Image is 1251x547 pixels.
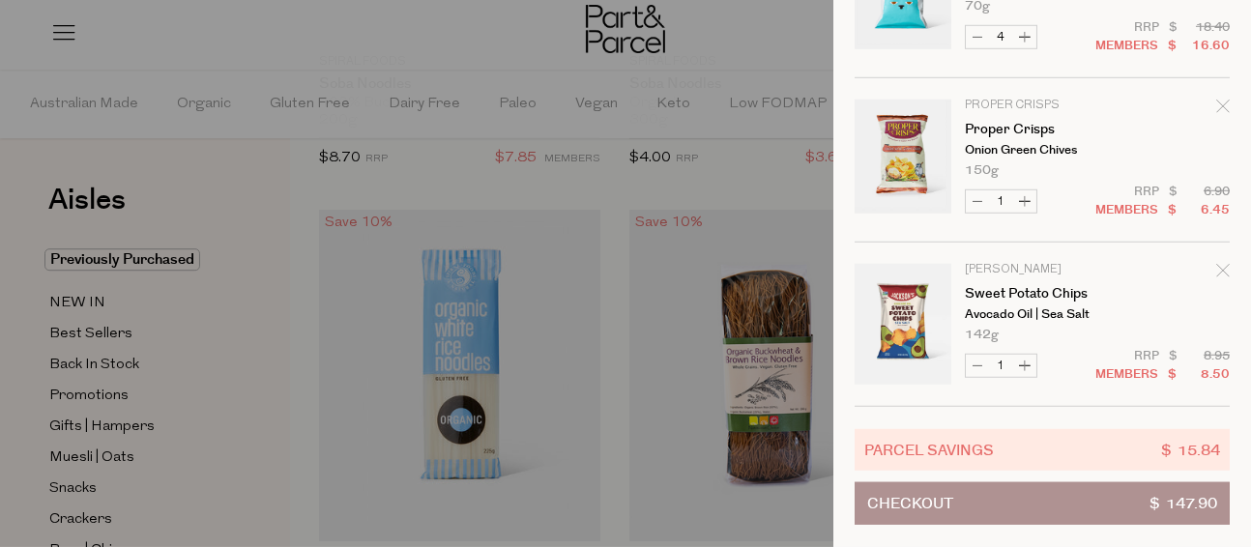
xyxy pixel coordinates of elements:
[1161,439,1220,461] span: $ 15.84
[855,482,1230,525] button: Checkout$ 147.90
[965,329,999,341] span: 142g
[965,287,1115,301] a: Sweet Potato Chips
[965,100,1115,111] p: Proper Crisps
[965,123,1115,136] a: Proper Crisps
[1149,483,1217,524] span: $ 147.90
[864,439,994,461] span: Parcel Savings
[965,264,1115,275] p: [PERSON_NAME]
[965,144,1115,157] p: Onion Green Chives
[1216,97,1230,123] div: Remove Proper Crisps
[989,355,1013,377] input: QTY Sweet Potato Chips
[965,308,1115,321] p: Avocado Oil | Sea Salt
[1216,261,1230,287] div: Remove Sweet Potato Chips
[989,26,1013,48] input: QTY Organic Popcorn
[867,483,953,524] span: Checkout
[965,164,999,177] span: 150g
[989,190,1013,213] input: QTY Proper Crisps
